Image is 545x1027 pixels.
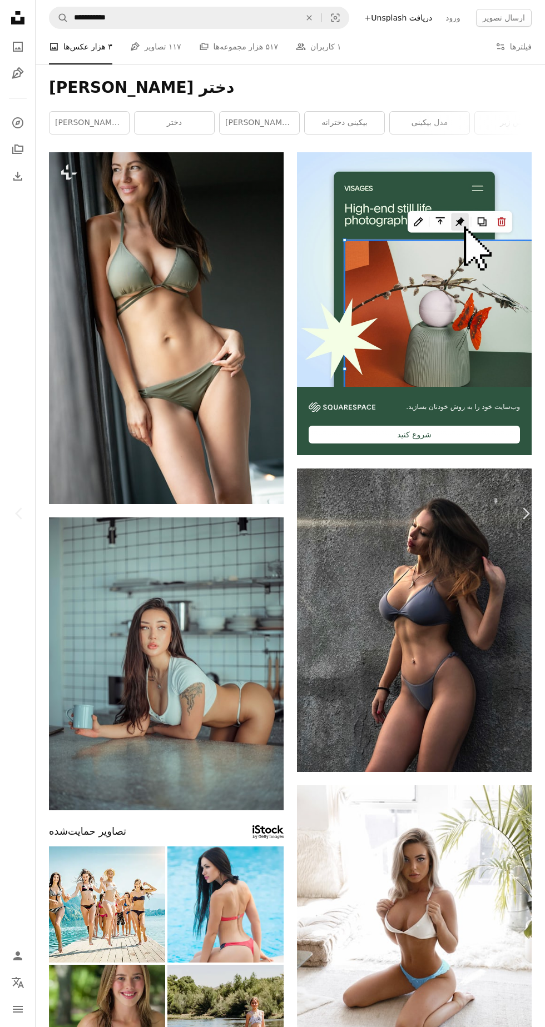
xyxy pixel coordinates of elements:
a: کاربران ۱ [296,29,341,64]
a: دختر [PERSON_NAME] [49,112,129,134]
a: زنی با شورت و سوتین توری سفید که روی زمین نشسته است [49,659,284,669]
button: فیلترها [496,29,532,64]
a: زن سکسی زیبا با لباس زیر زنانه که در خانه ژست گرفته است [49,323,284,333]
a: تصاویر [7,62,29,84]
a: تاریخچه دانلود [7,165,29,187]
button: منو [7,998,29,1020]
a: دختر [135,112,214,134]
a: زنی با سوتین و شورت سفید که روی تخت نشسته است [297,926,532,936]
font: لباس زیر [500,118,529,127]
button: پاک کردن [297,7,321,28]
font: دختر [PERSON_NAME] [225,118,308,127]
font: دختر [PERSON_NAME] [55,118,137,127]
a: مجموعه‌ها [7,138,29,161]
font: ۱۱۷ [169,42,181,51]
a: وب‌سایت خود را به روش خودتان بسازید.شروع کنید [297,152,532,455]
a: دختر [PERSON_NAME] [220,112,299,134]
button: زبان [7,971,29,994]
img: file-1723602894256-972c108553a7image [297,152,532,387]
font: دختر [167,118,182,127]
font: شروع کنید [397,430,431,439]
button: جستجو در Unsplash [49,7,68,28]
img: دختر مو قهوه‌ای زیبا. باسن سکسی [167,846,284,963]
a: بیکینی دخترانه [305,112,384,134]
font: کاربران [310,42,334,51]
font: وب‌سایت خود را به روش خودتان بسازید. [406,403,520,411]
font: تصاویر حمایت‌شده [49,825,126,837]
a: عکس‌ها [7,36,29,58]
font: فیلترها [510,42,532,51]
img: زن سکسی زیبا با لباس زیر زنانه که در خانه ژست گرفته است [49,152,284,504]
font: ارسال تصویر [483,13,525,22]
a: کاوش [7,112,29,134]
font: ۵۱۷ هزار [249,42,278,51]
form: تصاویر را در کل سایت پیدا کنید [49,7,349,29]
a: زن با ست سینه بند و شورت مشکی [297,615,532,625]
button: Visual search [322,7,349,28]
font: تصاویر [145,42,166,51]
img: دختران تشویق کننده در تعطیلات تابستانی دریاچه [49,846,165,963]
a: دریافت Unsplash+ [358,9,439,27]
font: ۱ [337,42,341,51]
font: ورود [445,13,460,22]
button: ارسال تصویر [476,9,532,27]
a: مدل بیکینی [390,112,469,134]
font: دریافت Unsplash+ [365,13,433,22]
img: file-1606177908946-d1eed1cbe4f5image [309,402,375,412]
a: بعدی [506,460,545,567]
font: بیکینی دخترانه [321,118,368,127]
a: ورود [439,9,467,27]
img: زن با ست سینه بند و شورت مشکی [297,468,532,772]
a: ورود / ثبت نام [7,945,29,967]
a: مجموعه‌ها ۵۱۷ هزار [199,29,279,64]
font: دختر [PERSON_NAME] [49,78,234,97]
img: زنی با شورت و سوتین توری سفید که روی زمین نشسته است [49,517,284,811]
a: تصاویر ۱۱۷ [130,29,181,64]
font: مدل بیکینی [412,118,448,127]
font: مجموعه‌ها [214,42,246,51]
